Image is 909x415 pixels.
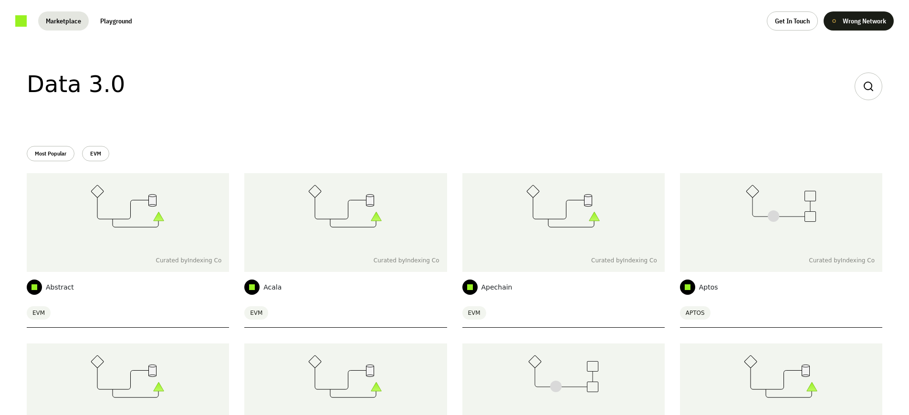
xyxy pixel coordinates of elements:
[82,146,109,161] button: EVM
[699,282,718,292] span: Aptos
[156,257,222,264] span: Curated by Indexing Co
[374,257,439,264] span: Curated by Indexing Co
[27,73,125,100] h1: Data 3.0
[767,11,818,31] button: Get In Touch
[38,11,89,31] button: Marketplace
[809,257,875,264] span: Curated by Indexing Co
[93,11,140,31] button: Playground
[27,146,74,161] button: Most Popular
[680,306,710,320] span: APTOS
[46,282,74,292] span: Abstract
[591,257,657,264] span: Curated by Indexing Co
[481,282,512,292] span: Apechain
[843,16,886,26] span: Wrong Network
[27,306,51,320] span: EVM
[244,306,268,320] span: EVM
[824,11,894,31] button: Wrong Network
[462,306,486,320] span: EVM
[263,282,282,292] span: Acala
